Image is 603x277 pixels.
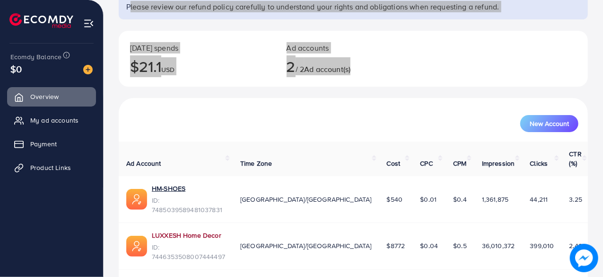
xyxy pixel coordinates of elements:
span: Ecomdy Balance [10,52,61,62]
a: My ad accounts [7,111,96,130]
span: ID: 7446353508007444497 [152,242,225,262]
span: $540 [387,195,403,204]
span: Ad account(s) [304,64,350,74]
span: 2 [287,55,296,77]
span: Cost [387,159,401,168]
span: 44,211 [530,195,548,204]
span: 1,361,875 [482,195,508,204]
span: 2.49 [569,241,583,250]
img: menu [83,18,94,29]
span: Payment [30,139,57,149]
span: $0.04 [420,241,438,250]
h2: $21.1 [130,57,264,75]
span: CTR (%) [569,149,582,168]
span: $0.5 [453,241,467,250]
span: USD [161,65,175,74]
span: Product Links [30,163,71,172]
span: CPC [420,159,432,168]
span: Ad Account [126,159,161,168]
span: 36,010,372 [482,241,515,250]
a: Overview [7,87,96,106]
span: 399,010 [530,241,554,250]
span: $0.01 [420,195,437,204]
a: Product Links [7,158,96,177]
span: Overview [30,92,59,101]
img: ic-ads-acc.e4c84228.svg [126,189,147,210]
p: [DATE] spends [130,42,264,54]
img: image [83,65,93,74]
span: New Account [530,120,569,127]
img: ic-ads-acc.e4c84228.svg [126,236,147,257]
img: image [570,244,598,272]
a: Payment [7,134,96,153]
span: Clicks [530,159,548,168]
button: New Account [520,115,578,132]
span: $0 [10,62,22,76]
span: [GEOGRAPHIC_DATA]/[GEOGRAPHIC_DATA] [240,195,372,204]
span: [GEOGRAPHIC_DATA]/[GEOGRAPHIC_DATA] [240,241,372,250]
span: ID: 7485039589481037831 [152,196,225,215]
span: Time Zone [240,159,272,168]
span: 3.25 [569,195,583,204]
span: CPM [453,159,466,168]
a: HM-SHOES [152,184,185,193]
h2: / 2 [287,57,381,75]
img: logo [9,13,73,28]
a: LUXXESH Home Decor [152,231,221,240]
span: Impression [482,159,515,168]
span: My ad accounts [30,116,79,125]
span: $0.4 [453,195,467,204]
span: $8772 [387,241,405,250]
p: Ad accounts [287,42,381,54]
p: Please review our refund policy carefully to understand your rights and obligations when requesti... [126,1,582,12]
